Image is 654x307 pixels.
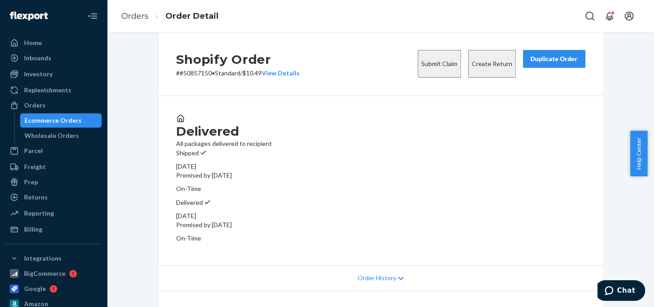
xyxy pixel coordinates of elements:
[24,146,43,155] div: Parcel
[5,206,102,220] a: Reporting
[176,50,300,69] h2: Shopify Order
[24,101,45,110] div: Orders
[24,269,66,278] div: BigCommerce
[176,212,585,220] div: [DATE]
[114,3,226,29] ol: breadcrumbs
[24,225,42,234] div: Billing
[523,50,585,68] button: Duplicate Order
[620,7,638,25] button: Open account menu
[176,198,585,207] p: Delivered
[5,144,102,158] a: Parcel
[5,160,102,174] a: Freight
[5,175,102,189] a: Prep
[10,12,48,21] img: Flexport logo
[5,190,102,204] a: Returns
[176,148,585,158] p: Shipped
[24,38,42,47] div: Home
[176,184,585,193] p: On-Time
[25,131,79,140] div: Wholesale Orders
[5,51,102,65] a: Inbounds
[5,266,102,281] a: BigCommerce
[84,7,102,25] button: Close Navigation
[24,162,46,171] div: Freight
[24,193,48,202] div: Returns
[262,69,300,78] button: View Details
[5,98,102,112] a: Orders
[176,123,585,139] h3: Delivered
[176,162,585,171] div: [DATE]
[24,209,54,218] div: Reporting
[5,282,102,296] a: Google
[24,54,51,62] div: Inbounds
[212,69,215,77] span: •
[176,220,585,229] p: Promised by [DATE]
[531,54,578,63] div: Duplicate Order
[24,86,71,95] div: Replenishments
[176,123,585,148] div: All packages delivered to recipient
[5,83,102,97] a: Replenishments
[121,11,148,21] a: Orders
[357,274,396,282] span: Order History
[597,280,645,303] iframe: Opens a widget where you can chat to one of our agents
[20,129,102,143] a: Wholesale Orders
[468,50,516,78] button: Create Return
[5,36,102,50] a: Home
[5,67,102,81] a: Inventory
[176,69,300,78] p: # #50857150 / $10.49
[20,113,102,128] a: Ecommerce Orders
[581,7,599,25] button: Open Search Box
[25,116,82,125] div: Ecommerce Orders
[176,234,585,243] p: On-Time
[5,251,102,266] button: Integrations
[215,69,240,77] span: Standard
[176,171,585,180] p: Promised by [DATE]
[630,131,647,176] button: Help Center
[24,178,38,187] div: Prep
[24,284,46,293] div: Google
[418,50,461,78] button: Submit Claim
[5,222,102,236] a: Billing
[24,70,53,79] div: Inventory
[601,7,618,25] button: Open notifications
[165,11,218,21] a: Order Detail
[24,254,62,263] div: Integrations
